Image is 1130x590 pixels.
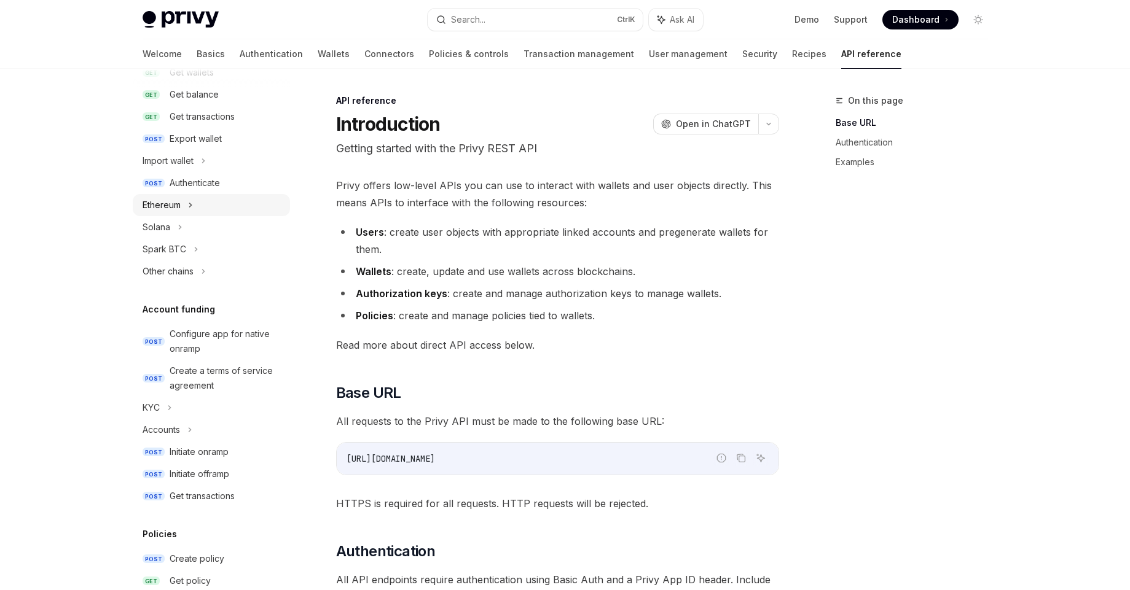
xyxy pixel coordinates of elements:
[670,14,694,26] span: Ask AI
[170,363,283,393] div: Create a terms of service agreement
[733,450,749,466] button: Copy the contents from the code block
[834,14,868,26] a: Support
[347,453,435,464] span: [URL][DOMAIN_NAME]
[170,131,222,146] div: Export wallet
[742,39,777,69] a: Security
[133,128,290,150] a: POSTExport wallet
[836,133,998,152] a: Authentication
[836,113,998,133] a: Base URL
[170,573,211,588] div: Get policy
[143,264,194,279] div: Other chains
[143,576,160,586] span: GET
[143,422,180,437] div: Accounts
[429,39,509,69] a: Policies & controls
[336,285,779,302] li: : create and manage authorization keys to manage wallets.
[336,263,779,280] li: : create, update and use wallets across blockchains.
[143,448,165,457] span: POST
[792,39,826,69] a: Recipes
[143,527,177,541] h5: Policies
[649,9,703,31] button: Ask AI
[143,242,186,257] div: Spark BTC
[133,172,290,194] a: POSTAuthenticate
[336,223,779,258] li: : create user objects with appropriate linked accounts and pregenerate wallets for them.
[143,337,165,346] span: POST
[356,287,447,300] strong: Authorization keys
[170,109,235,124] div: Get transactions
[143,470,165,479] span: POST
[795,14,819,26] a: Demo
[356,265,391,278] strong: Wallets
[170,327,283,356] div: Configure app for native onramp
[336,177,779,211] span: Privy offers low-level APIs you can use to interact with wallets and user objects directly. This ...
[197,39,225,69] a: Basics
[318,39,350,69] a: Wallets
[336,336,779,354] span: Read more about direct API access below.
[143,492,165,501] span: POST
[133,548,290,570] a: POSTCreate policy
[676,118,751,130] span: Open in ChatGPT
[143,134,165,144] span: POST
[336,307,779,324] li: : create and manage policies tied to wallets.
[143,198,181,212] div: Ethereum
[753,450,769,466] button: Ask AI
[133,485,290,507] a: POSTGet transactions
[882,10,959,29] a: Dashboard
[653,114,758,134] button: Open in ChatGPT
[133,323,290,360] a: POSTConfigure app for native onramp
[143,11,219,28] img: light logo
[892,14,940,26] span: Dashboard
[170,551,224,566] div: Create policy
[143,220,170,235] div: Solana
[133,463,290,485] a: POSTInitiate offramp
[336,95,779,107] div: API reference
[170,87,219,102] div: Get balance
[133,106,290,128] a: GETGet transactions
[836,152,998,172] a: Examples
[356,226,384,238] strong: Users
[133,83,290,106] a: GETGet balance
[133,441,290,463] a: POSTInitiate onramp
[336,383,401,403] span: Base URL
[143,400,160,415] div: KYC
[143,153,194,168] div: Import wallet
[143,39,182,69] a: Welcome
[713,450,729,466] button: Report incorrect code
[143,179,165,188] span: POST
[336,113,441,135] h1: Introduction
[968,10,988,29] button: Toggle dark mode
[524,39,634,69] a: Transaction management
[133,360,290,397] a: POSTCreate a terms of service agreement
[240,39,303,69] a: Authentication
[356,309,393,322] strong: Policies
[451,12,485,27] div: Search...
[170,176,220,190] div: Authenticate
[336,413,779,430] span: All requests to the Privy API must be made to the following base URL:
[143,302,215,317] h5: Account funding
[336,495,779,512] span: HTTPS is required for all requests. HTTP requests will be rejected.
[170,489,235,503] div: Get transactions
[617,15,635,25] span: Ctrl K
[143,112,160,122] span: GET
[848,93,903,108] span: On this page
[336,541,436,561] span: Authentication
[428,9,643,31] button: Search...CtrlK
[364,39,414,69] a: Connectors
[170,444,229,459] div: Initiate onramp
[841,39,901,69] a: API reference
[143,374,165,383] span: POST
[143,90,160,99] span: GET
[143,554,165,564] span: POST
[170,467,229,481] div: Initiate offramp
[649,39,728,69] a: User management
[336,140,779,157] p: Getting started with the Privy REST API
